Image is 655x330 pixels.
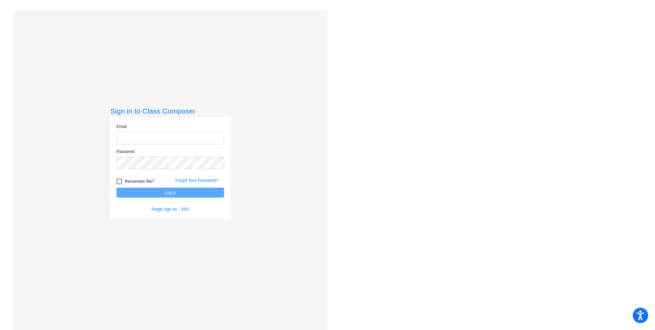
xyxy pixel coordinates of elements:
[151,207,189,212] a: Single sign on - SSO
[116,149,135,155] label: Password
[175,178,218,183] a: Forgot Your Password?
[116,188,224,198] button: Log In
[125,177,154,186] span: Remember Me?
[116,123,127,130] label: Email
[110,107,230,115] h3: Sign in to Class Composer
